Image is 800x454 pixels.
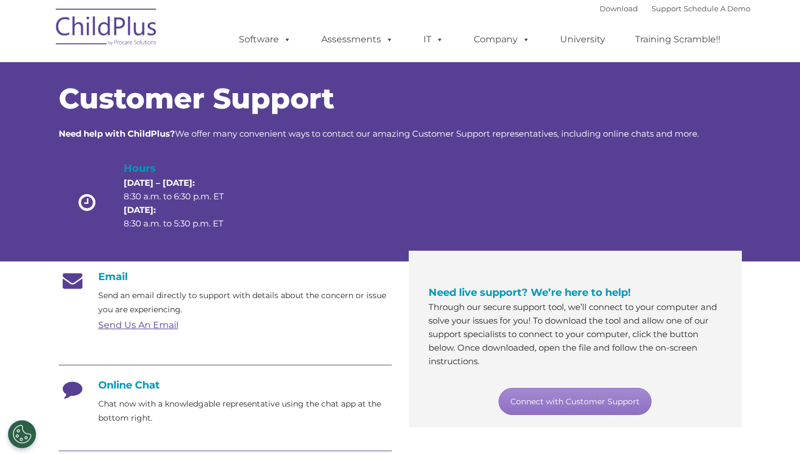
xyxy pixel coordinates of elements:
span: Customer Support [59,81,334,116]
span: Need live support? We’re here to help! [429,286,631,299]
a: Schedule A Demo [684,4,750,13]
button: Cookies Settings [8,420,36,448]
a: Software [228,28,303,51]
h4: Online Chat [59,379,392,391]
a: Connect with Customer Support [499,388,652,415]
font: | [600,4,750,13]
img: ChildPlus by Procare Solutions [50,1,163,57]
p: Through our secure support tool, we’ll connect to your computer and solve your issues for you! To... [429,300,722,368]
a: Company [462,28,541,51]
h4: Hours [124,160,243,176]
p: Chat now with a knowledgable representative using the chat app at the bottom right. [98,397,392,425]
strong: [DATE]: [124,204,156,215]
a: Support [652,4,681,13]
a: Training Scramble!! [624,28,732,51]
a: University [549,28,617,51]
p: 8:30 a.m. to 6:30 p.m. ET 8:30 a.m. to 5:30 p.m. ET [124,176,243,230]
p: Send an email directly to support with details about the concern or issue you are experiencing. [98,289,392,317]
a: Download [600,4,638,13]
a: Assessments [310,28,405,51]
strong: Need help with ChildPlus? [59,128,175,139]
h4: Email [59,270,392,283]
a: IT [412,28,455,51]
strong: [DATE] – [DATE]: [124,177,195,188]
span: We offer many convenient ways to contact our amazing Customer Support representatives, including ... [59,128,699,139]
a: Send Us An Email [98,320,178,330]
